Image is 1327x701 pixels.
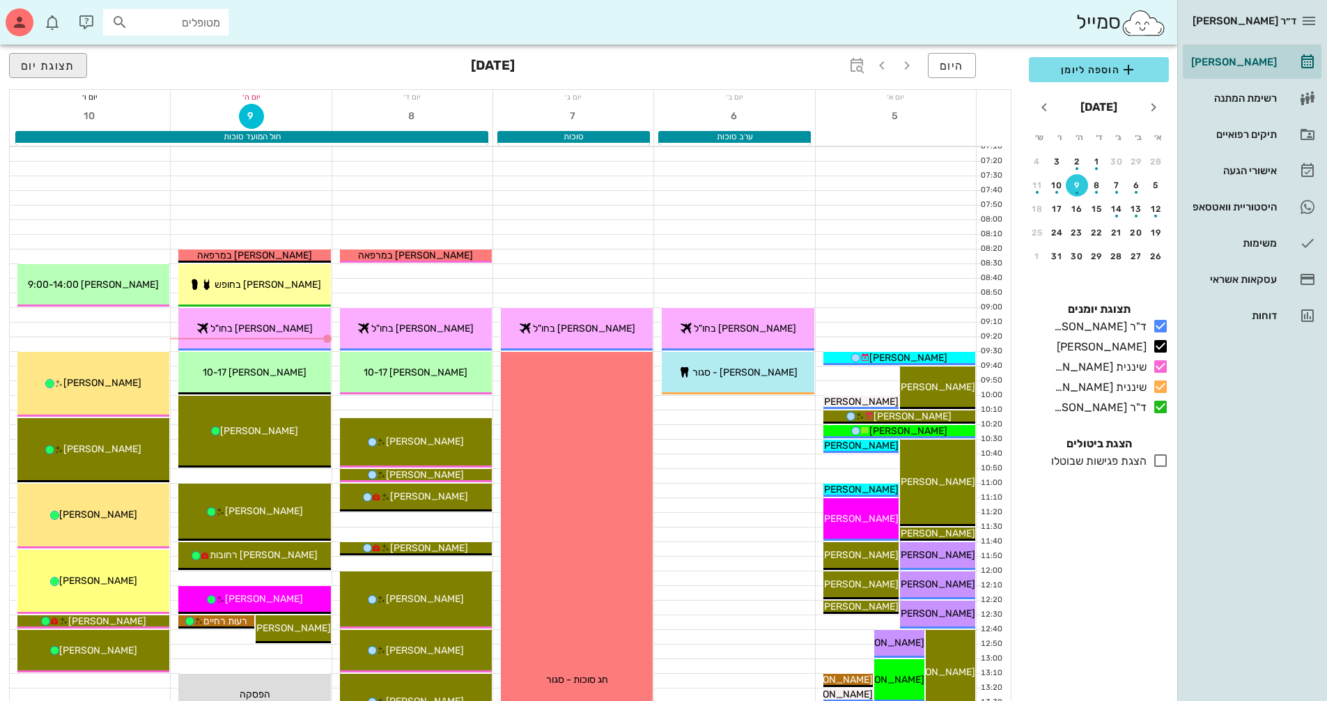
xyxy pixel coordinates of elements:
div: [PERSON_NAME] [1051,339,1147,355]
span: [PERSON_NAME] בחופש 🩱🩴 [189,279,321,291]
button: 21 [1105,222,1128,244]
span: [PERSON_NAME] [897,608,975,619]
div: 13:20 [977,682,1005,694]
div: 10:20 [977,419,1005,431]
span: [PERSON_NAME] בחו"ל ✈️ [196,323,313,334]
h4: תצוגת יומנים [1029,301,1169,318]
div: 09:40 [977,360,1005,372]
div: 10:50 [977,463,1005,475]
div: 08:40 [977,272,1005,284]
span: [PERSON_NAME] [897,476,975,488]
span: [PERSON_NAME] [846,674,924,686]
button: 25 [1026,222,1048,244]
button: 31 [1046,245,1069,268]
button: [DATE] [1075,93,1123,121]
div: 30 [1105,157,1128,167]
div: הצגת פגישות שבוטלו [1046,453,1147,470]
span: [PERSON_NAME] רחובות [210,549,318,561]
span: 9 [240,110,263,122]
div: 08:20 [977,243,1005,255]
div: 17 [1046,204,1069,214]
a: אישורי הגעה [1183,154,1321,187]
button: 26 [1145,245,1167,268]
button: תצוגת יום [9,53,87,78]
span: ד״ר [PERSON_NAME] [1193,15,1296,27]
button: 5 [883,104,908,129]
div: 07:20 [977,155,1005,167]
th: ב׳ [1129,125,1147,149]
button: 14 [1105,198,1128,220]
div: 07:50 [977,199,1005,211]
div: 10:10 [977,404,1005,416]
div: 15 [1086,204,1108,214]
button: 8 [1086,174,1108,197]
span: [PERSON_NAME] [821,484,899,495]
button: היום [928,53,976,78]
button: 30 [1105,151,1128,173]
div: 09:10 [977,316,1005,328]
div: 29 [1126,157,1148,167]
th: ה׳ [1070,125,1088,149]
div: 8 [1086,180,1108,190]
button: 17 [1046,198,1069,220]
a: היסטוריית וואטסאפ [1183,190,1321,224]
span: [PERSON_NAME] [846,637,924,649]
span: [PERSON_NAME] [897,578,975,590]
span: [PERSON_NAME] [821,396,899,408]
div: 3 [1046,157,1069,167]
th: ד׳ [1089,125,1108,149]
div: ד"ר [PERSON_NAME] [1048,318,1147,335]
div: רשימת המתנה [1188,93,1277,104]
div: 29 [1086,252,1108,261]
div: 13:10 [977,668,1005,679]
div: 07:40 [977,185,1005,197]
button: 10 [1046,174,1069,197]
a: משימות [1183,226,1321,260]
a: עסקאות אשראי [1183,263,1321,296]
div: 08:50 [977,287,1005,299]
button: 7 [1105,174,1128,197]
button: 5 [1145,174,1167,197]
button: 19 [1145,222,1167,244]
div: 09:20 [977,331,1005,343]
span: [PERSON_NAME] [897,527,975,539]
button: 16 [1066,198,1088,220]
span: [PERSON_NAME] [390,542,468,554]
div: 25 [1026,228,1048,238]
div: 1 [1086,157,1108,167]
div: יום ב׳ [654,90,814,104]
div: 23 [1066,228,1088,238]
button: 28 [1105,245,1128,268]
span: [PERSON_NAME] בחו"ל ✈️ [357,323,474,334]
span: 5 [883,110,908,122]
div: 10:30 [977,433,1005,445]
span: [PERSON_NAME] - סגור 🦷 [678,367,798,378]
button: 4 [1026,151,1048,173]
a: רשימת המתנה [1183,82,1321,115]
button: 24 [1046,222,1069,244]
button: 29 [1126,151,1148,173]
span: [PERSON_NAME] [59,509,137,521]
div: 5 [1145,180,1167,190]
span: [PERSON_NAME] [874,410,952,422]
button: 18 [1026,198,1048,220]
span: [PERSON_NAME] [225,593,303,605]
span: [PERSON_NAME] 9:00-14:00 [28,279,159,291]
div: 11 [1026,180,1048,190]
div: 28 [1105,252,1128,261]
span: 6 [722,110,747,122]
button: 1 [1026,245,1048,268]
h4: הצגת ביטולים [1029,436,1169,452]
span: [PERSON_NAME] [897,549,975,561]
div: 31 [1046,252,1069,261]
span: תג [41,11,49,20]
div: 10:40 [977,448,1005,460]
button: 30 [1066,245,1088,268]
div: 19 [1145,228,1167,238]
div: 24 [1046,228,1069,238]
span: [PERSON_NAME] במרפאה [197,249,312,261]
button: 9 [1066,174,1088,197]
div: 11:40 [977,536,1005,548]
button: 2 [1066,151,1088,173]
span: 10 [77,110,102,122]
